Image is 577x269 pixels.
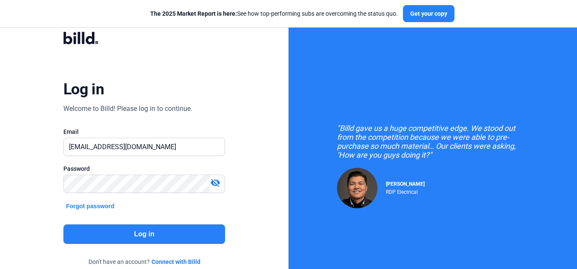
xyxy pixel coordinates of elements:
a: Connect with Billd [151,258,200,266]
img: Raul Pacheco [337,168,377,208]
div: "Billd gave us a huge competitive edge. We stood out from the competition because we were able to... [337,124,528,159]
div: Don't have an account? [63,258,225,266]
span: The 2025 Market Report is here: [150,10,237,17]
div: Log in [63,80,104,99]
button: Forgot password [63,201,117,211]
button: Log in [63,224,225,244]
div: RDP Electrical [386,187,425,195]
div: See how top-performing subs are overcoming the status quo. [150,9,398,18]
mat-icon: visibility_off [210,178,220,188]
div: Password [63,164,225,173]
span: [PERSON_NAME] [386,181,425,187]
button: Get your copy [403,5,454,22]
div: Email [63,127,225,136]
div: Welcome to Billd! Please log in to continue. [63,104,192,114]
